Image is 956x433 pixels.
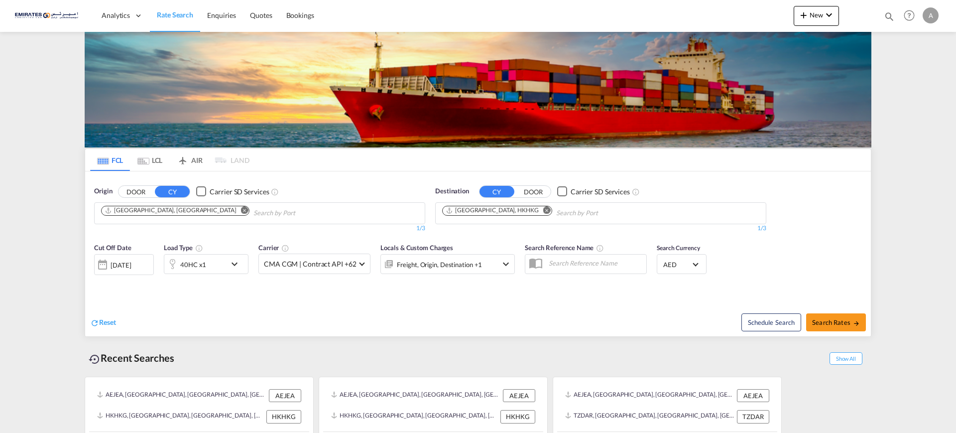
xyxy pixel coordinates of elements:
[90,317,116,328] div: icon-refreshReset
[741,313,801,331] button: Note: By default Schedule search will only considerorigin ports, destination ports and cut off da...
[196,186,269,197] md-checkbox: Checkbox No Ink
[177,154,189,162] md-icon: icon-airplane
[229,258,245,270] md-icon: icon-chevron-down
[596,244,604,252] md-icon: Your search will be saved by the below given name
[812,318,860,326] span: Search Rates
[170,149,210,171] md-tab-item: AIR
[853,320,860,327] md-icon: icon-arrow-right
[97,410,264,423] div: HKHKG, Hong Kong, Hong Kong, Greater China & Far East Asia, Asia Pacific
[234,206,249,216] button: Remove
[89,353,101,365] md-icon: icon-backup-restore
[441,203,655,221] md-chips-wrap: Chips container. Use arrow keys to select chips.
[516,186,551,197] button: DOOR
[331,389,500,402] div: AEJEA, Jebel Ali, United Arab Emirates, Middle East, Middle East
[901,7,918,24] span: Help
[258,244,289,252] span: Carrier
[105,206,236,215] div: Jebel Ali, AEJEA
[500,258,512,270] md-icon: icon-chevron-down
[90,149,130,171] md-tab-item: FCL
[331,410,498,423] div: HKHKG, Hong Kong, Hong Kong, Greater China & Far East Asia, Asia Pacific
[901,7,923,25] div: Help
[180,258,206,272] div: 40HC x1
[269,389,301,402] div: AEJEA
[830,352,862,365] span: Show All
[264,259,356,269] span: CMA CGM | Contract API +62
[737,389,769,402] div: AEJEA
[657,244,700,252] span: Search Currency
[380,254,515,274] div: Freight Origin Destination Factory Stuffingicon-chevron-down
[565,410,734,423] div: TZDAR, Dar es Salaam, Tanzania, United Republic of, Eastern Africa, Africa
[884,11,895,22] md-icon: icon-magnify
[794,6,839,26] button: icon-plus 400-fgNewicon-chevron-down
[85,347,178,369] div: Recent Searches
[102,10,130,20] span: Analytics
[556,205,651,221] input: Chips input.
[253,205,348,221] input: Chips input.
[111,261,131,270] div: [DATE]
[105,206,238,215] div: Press delete to remove this chip.
[97,389,266,402] div: AEJEA, Jebel Ali, United Arab Emirates, Middle East, Middle East
[164,254,248,274] div: 40HC x1icon-chevron-down
[503,389,535,402] div: AEJEA
[479,186,514,197] button: CY
[500,410,535,423] div: HKHKG
[823,9,835,21] md-icon: icon-chevron-down
[798,9,810,21] md-icon: icon-plus 400-fg
[157,10,193,19] span: Rate Search
[544,256,646,271] input: Search Reference Name
[271,188,279,196] md-icon: Unchecked: Search for CY (Container Yard) services for all selected carriers.Checked : Search for...
[662,257,701,272] md-select: Select Currency: د.إ AEDUnited Arab Emirates Dirham
[94,274,102,288] md-datepicker: Select
[446,206,541,215] div: Press delete to remove this chip.
[397,258,482,272] div: Freight Origin Destination Factory Stuffing
[737,410,769,423] div: TZDAR
[85,32,871,147] img: LCL+%26+FCL+BACKGROUND.png
[99,318,116,326] span: Reset
[525,244,604,252] span: Search Reference Name
[94,224,425,233] div: 1/3
[537,206,552,216] button: Remove
[266,410,301,423] div: HKHKG
[446,206,539,215] div: Hong Kong, HKHKG
[281,244,289,252] md-icon: The selected Trucker/Carrierwill be displayed in the rate results If the rates are from another f...
[94,186,112,196] span: Origin
[130,149,170,171] md-tab-item: LCL
[210,187,269,197] div: Carrier SD Services
[798,11,835,19] span: New
[435,186,469,196] span: Destination
[663,260,691,269] span: AED
[571,187,630,197] div: Carrier SD Services
[90,149,249,171] md-pagination-wrapper: Use the left and right arrow keys to navigate between tabs
[806,313,866,331] button: Search Ratesicon-arrow-right
[435,224,766,233] div: 1/3
[884,11,895,26] div: icon-magnify
[90,318,99,327] md-icon: icon-refresh
[195,244,203,252] md-icon: icon-information-outline
[85,171,871,336] div: OriginDOOR CY Checkbox No InkUnchecked: Search for CY (Container Yard) services for all selected ...
[250,11,272,19] span: Quotes
[923,7,939,23] div: A
[164,244,203,252] span: Load Type
[100,203,352,221] md-chips-wrap: Chips container. Use arrow keys to select chips.
[565,389,734,402] div: AEJEA, Jebel Ali, United Arab Emirates, Middle East, Middle East
[119,186,153,197] button: DOOR
[15,4,82,27] img: c67187802a5a11ec94275b5db69a26e6.png
[286,11,314,19] span: Bookings
[557,186,630,197] md-checkbox: Checkbox No Ink
[94,254,154,275] div: [DATE]
[155,186,190,197] button: CY
[94,244,131,252] span: Cut Off Date
[380,244,453,252] span: Locals & Custom Charges
[207,11,236,19] span: Enquiries
[632,188,640,196] md-icon: Unchecked: Search for CY (Container Yard) services for all selected carriers.Checked : Search for...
